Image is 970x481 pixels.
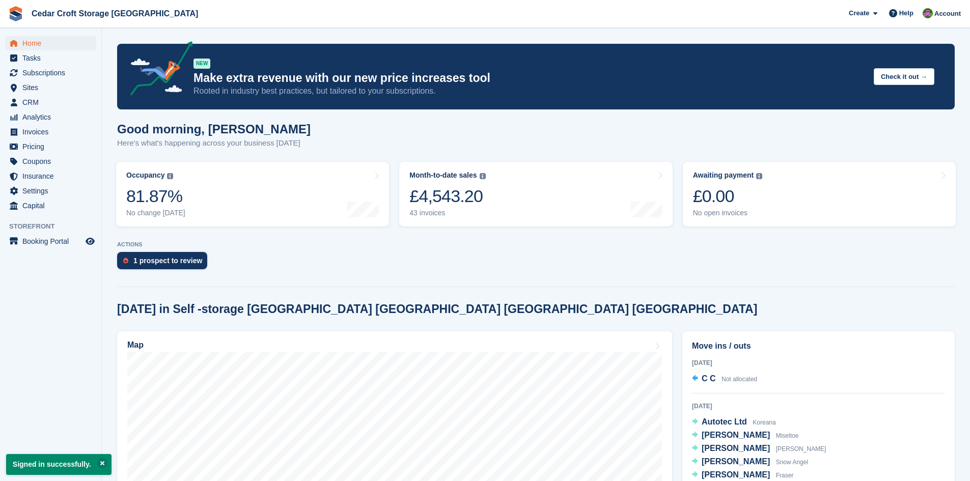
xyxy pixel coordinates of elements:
div: 43 invoices [409,209,485,217]
p: Make extra revenue with our new price increases tool [193,71,866,86]
span: [PERSON_NAME] [702,470,770,479]
img: icon-info-grey-7440780725fd019a000dd9b08b2336e03edf1995a4989e88bcd33f0948082b44.svg [756,173,762,179]
span: [PERSON_NAME] [776,445,826,452]
span: Pricing [22,139,84,154]
p: Here's what's happening across your business [DATE] [117,137,311,149]
img: Mark Orchard [923,8,933,18]
span: Analytics [22,110,84,124]
img: icon-info-grey-7440780725fd019a000dd9b08b2336e03edf1995a4989e88bcd33f0948082b44.svg [480,173,486,179]
span: C C [702,374,716,383]
div: [DATE] [692,358,945,367]
span: Miseltoe [776,432,799,439]
div: Awaiting payment [693,171,754,180]
a: menu [5,199,96,213]
span: [PERSON_NAME] [702,444,770,452]
a: menu [5,51,96,65]
a: menu [5,234,96,248]
span: Koreana [753,419,775,426]
span: Create [849,8,869,18]
a: 1 prospect to review [117,252,212,274]
h2: Move ins / outs [692,340,945,352]
div: Month-to-date sales [409,171,477,180]
a: [PERSON_NAME] [PERSON_NAME] [692,442,826,456]
a: Preview store [84,235,96,247]
a: menu [5,110,96,124]
h2: [DATE] in Self -storage [GEOGRAPHIC_DATA] [GEOGRAPHIC_DATA] [GEOGRAPHIC_DATA] [GEOGRAPHIC_DATA] [117,302,757,316]
span: Coupons [22,154,84,168]
a: menu [5,125,96,139]
span: Storefront [9,221,101,232]
p: Rooted in industry best practices, but tailored to your subscriptions. [193,86,866,97]
div: 1 prospect to review [133,257,202,265]
span: [PERSON_NAME] [702,431,770,439]
span: Snow Angel [776,459,808,466]
a: Autotec Ltd Koreana [692,416,776,429]
h1: Good morning, [PERSON_NAME] [117,122,311,136]
a: Cedar Croft Storage [GEOGRAPHIC_DATA] [27,5,202,22]
span: Home [22,36,84,50]
div: NEW [193,59,210,69]
a: menu [5,169,96,183]
div: Occupancy [126,171,164,180]
div: [DATE] [692,402,945,411]
span: Fraser [776,472,794,479]
img: stora-icon-8386f47178a22dfd0bd8f6a31ec36ba5ce8667c1dd55bd0f319d3a0aa187defe.svg [8,6,23,21]
a: Month-to-date sales £4,543.20 43 invoices [399,162,672,227]
a: menu [5,80,96,95]
span: CRM [22,95,84,109]
div: 81.87% [126,186,185,207]
a: menu [5,66,96,80]
span: Autotec Ltd [702,417,747,426]
button: Check it out → [874,68,934,85]
a: menu [5,139,96,154]
a: [PERSON_NAME] Miseltoe [692,429,798,442]
div: No change [DATE] [126,209,185,217]
p: Signed in successfully. [6,454,112,475]
a: menu [5,95,96,109]
span: Settings [22,184,84,198]
span: Account [934,9,961,19]
a: [PERSON_NAME] Snow Angel [692,456,808,469]
span: Sites [22,80,84,95]
span: Tasks [22,51,84,65]
div: £0.00 [693,186,763,207]
img: price-adjustments-announcement-icon-8257ccfd72463d97f412b2fc003d46551f7dbcb40ab6d574587a9cd5c0d94... [122,41,193,99]
a: Awaiting payment £0.00 No open invoices [683,162,956,227]
div: No open invoices [693,209,763,217]
span: Capital [22,199,84,213]
span: Invoices [22,125,84,139]
span: Help [899,8,913,18]
span: Booking Portal [22,234,84,248]
a: menu [5,184,96,198]
h2: Map [127,341,144,350]
span: Subscriptions [22,66,84,80]
p: ACTIONS [117,241,955,248]
a: C C Not allocated [692,373,757,386]
a: menu [5,154,96,168]
div: £4,543.20 [409,186,485,207]
a: menu [5,36,96,50]
span: Not allocated [722,376,757,383]
img: prospect-51fa495bee0391a8d652442698ab0144808aea92771e9ea1ae160a38d050c398.svg [123,258,128,264]
span: Insurance [22,169,84,183]
img: icon-info-grey-7440780725fd019a000dd9b08b2336e03edf1995a4989e88bcd33f0948082b44.svg [167,173,173,179]
span: [PERSON_NAME] [702,457,770,466]
a: Occupancy 81.87% No change [DATE] [116,162,389,227]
